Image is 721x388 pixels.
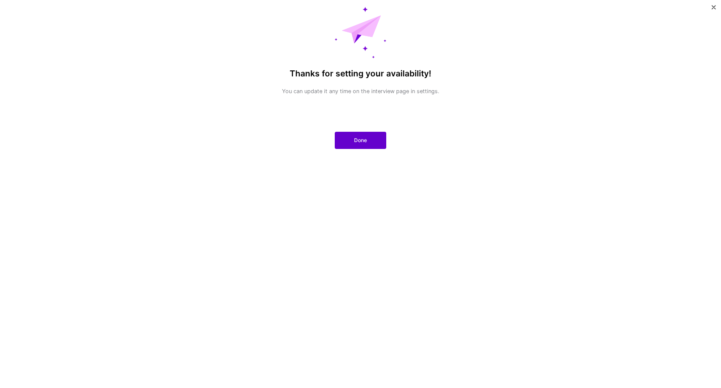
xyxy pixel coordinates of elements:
[290,69,431,79] h4: Thanks for setting your availability!
[276,88,446,95] p: You can update it any time on the interview page in settings.
[712,5,716,14] button: Close
[354,136,367,144] span: Done
[335,132,386,149] button: Done
[335,7,386,58] img: Message Sent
